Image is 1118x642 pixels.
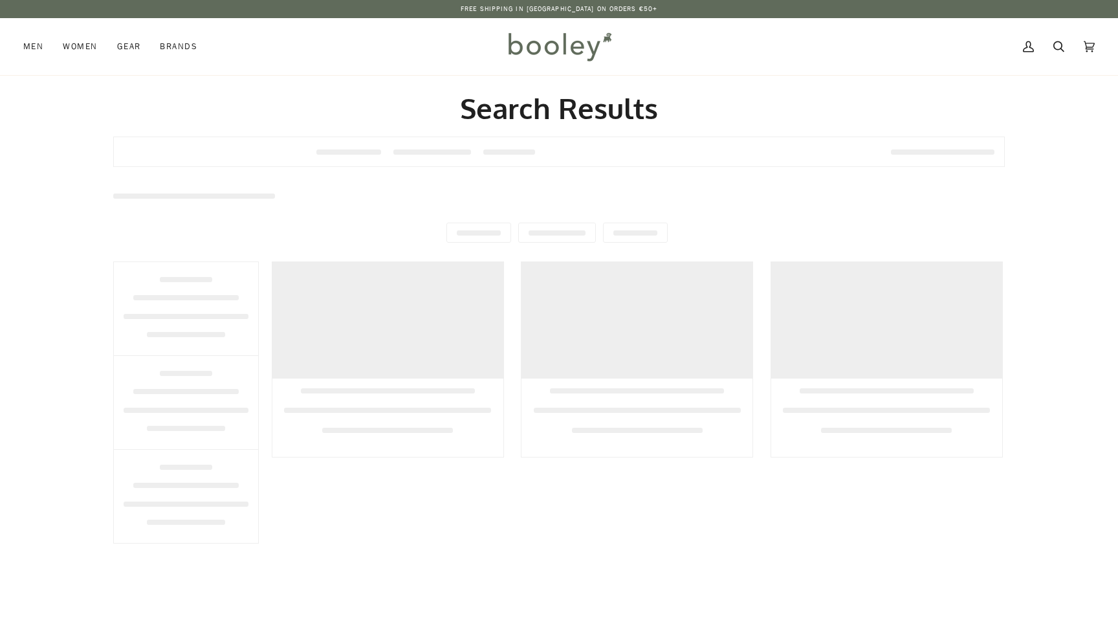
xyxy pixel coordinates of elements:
[461,4,657,14] p: Free Shipping in [GEOGRAPHIC_DATA] on Orders €50+
[503,28,616,65] img: Booley
[23,40,43,53] span: Men
[160,40,197,53] span: Brands
[23,18,53,75] a: Men
[53,18,107,75] a: Women
[113,91,1005,126] h2: Search Results
[150,18,207,75] a: Brands
[107,18,151,75] a: Gear
[63,40,97,53] span: Women
[117,40,141,53] span: Gear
